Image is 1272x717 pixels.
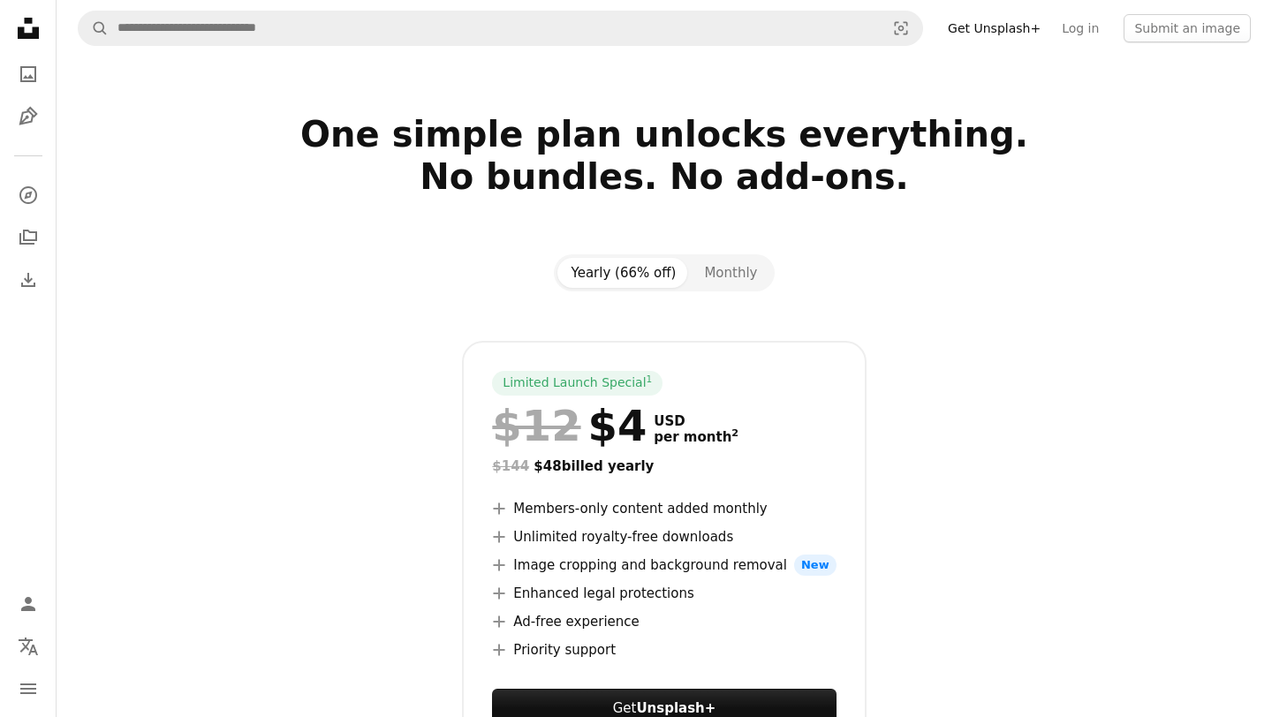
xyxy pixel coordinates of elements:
a: Collections [11,220,46,255]
a: Log in [1051,14,1109,42]
button: Visual search [880,11,922,45]
li: Ad-free experience [492,611,836,632]
a: Home — Unsplash [11,11,46,49]
sup: 1 [647,374,653,384]
li: Members-only content added monthly [492,498,836,519]
span: USD [654,413,738,429]
a: Download History [11,262,46,298]
li: Enhanced legal protections [492,583,836,604]
button: Search Unsplash [79,11,109,45]
span: $144 [492,458,529,474]
li: Priority support [492,639,836,660]
button: Monthly [690,258,771,288]
a: Log in / Sign up [11,586,46,622]
a: 2 [728,429,742,445]
a: Explore [11,177,46,213]
div: Limited Launch Special [492,371,662,396]
li: Unlimited royalty-free downloads [492,526,836,547]
li: Image cropping and background removal [492,555,836,576]
button: Submit an image [1124,14,1251,42]
span: $12 [492,403,580,449]
a: Photos [11,57,46,92]
button: Language [11,629,46,664]
a: Illustrations [11,99,46,134]
span: per month [654,429,738,445]
sup: 2 [731,427,738,439]
h2: One simple plan unlocks everything. No bundles. No add-ons. [95,113,1233,240]
strong: Unsplash+ [636,700,715,716]
span: New [794,555,837,576]
div: $48 billed yearly [492,456,836,477]
a: Get Unsplash+ [937,14,1051,42]
button: Menu [11,671,46,706]
button: Yearly (66% off) [557,258,691,288]
form: Find visuals sitewide [78,11,923,46]
a: 1 [643,374,656,392]
div: $4 [492,403,647,449]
